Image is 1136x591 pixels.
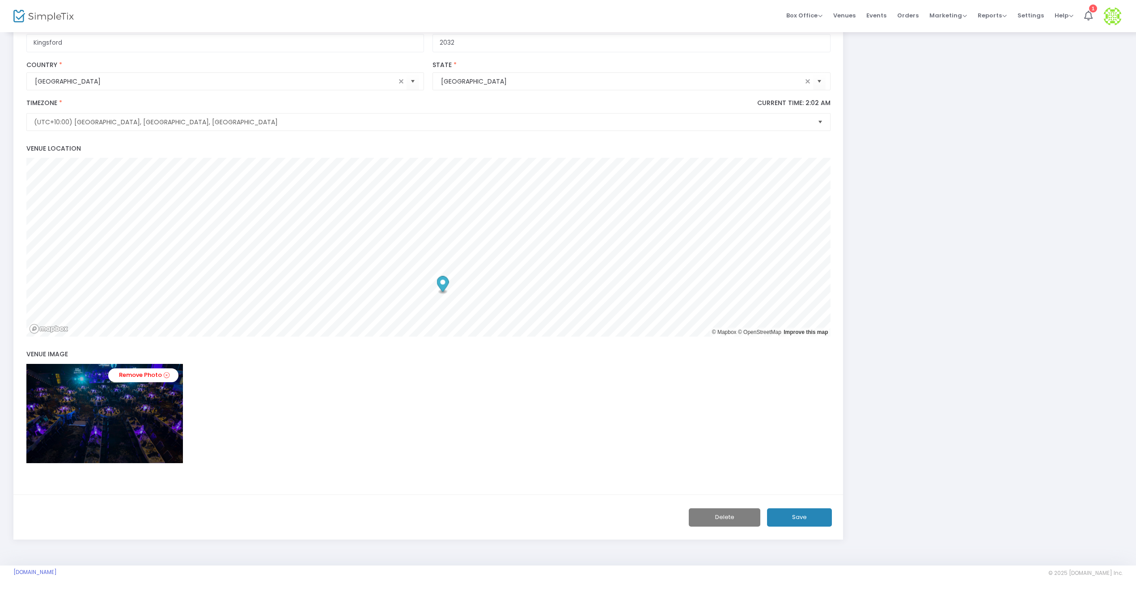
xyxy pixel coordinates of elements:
[407,72,419,91] button: Select
[1055,11,1073,20] span: Help
[34,118,810,127] span: (UTC+10:00) [GEOGRAPHIC_DATA], [GEOGRAPHIC_DATA], [GEOGRAPHIC_DATA]
[802,76,813,87] span: clear
[26,350,68,359] span: Venue Image
[432,26,830,34] label: Postal Code
[978,11,1007,20] span: Reports
[813,72,826,91] button: Select
[814,114,827,131] button: Select
[35,77,396,86] input: Select Country
[441,77,802,86] input: Select State
[26,99,831,113] label: Timezone
[108,368,178,382] a: Remove Photo
[757,99,831,107] p: Current Time: 2:02 am
[1089,4,1097,13] div: 1
[784,329,828,335] a: Improve this map
[712,329,737,335] a: Mapbox
[929,11,967,20] span: Marketing
[767,508,832,527] button: Save
[437,276,449,295] div: Map marker
[866,4,886,27] span: Events
[26,61,424,69] label: Country
[26,26,424,34] label: City
[1048,570,1123,577] span: © 2025 [DOMAIN_NAME] Inc.
[738,329,781,335] a: OpenStreetMap
[26,144,81,153] span: Venue Location
[26,34,424,52] input: City
[26,158,831,337] canvas: Map
[29,324,68,334] a: Mapbox logo
[833,4,856,27] span: Venues
[1017,4,1044,27] span: Settings
[26,364,183,463] img: yRSS3wAAAAZJREFUAwC32xPRJyBkTAAAAABJRU5ErkJggg==
[432,61,830,69] label: State
[13,569,57,576] a: [DOMAIN_NAME]
[432,34,830,52] input: Postal Code
[897,4,919,27] span: Orders
[786,11,822,20] span: Box Office
[396,76,407,87] span: clear
[689,508,760,527] button: Delete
